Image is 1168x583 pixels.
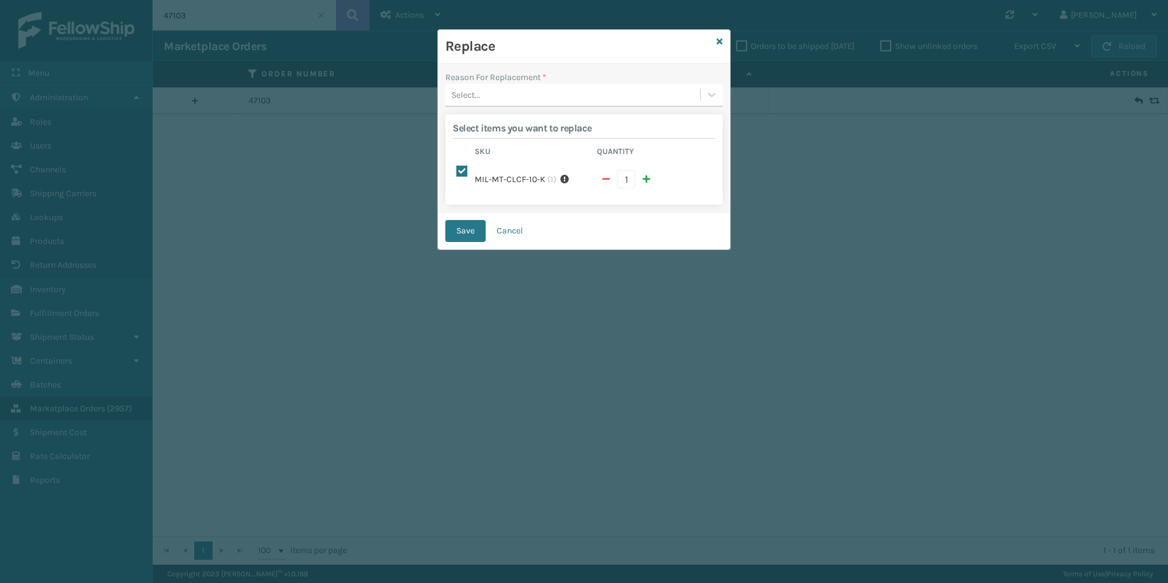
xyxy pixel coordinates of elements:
[453,122,715,134] h2: Select items you want to replace
[471,146,593,161] th: Sku
[486,220,534,242] button: Cancel
[547,173,557,186] span: ( 1 )
[445,37,712,56] h3: Replace
[451,89,480,101] div: Select...
[445,220,486,242] button: Save
[593,146,715,161] th: Quantity
[475,173,546,186] label: MIL-MT-CLCF-10-K
[445,71,546,84] label: Reason For Replacement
